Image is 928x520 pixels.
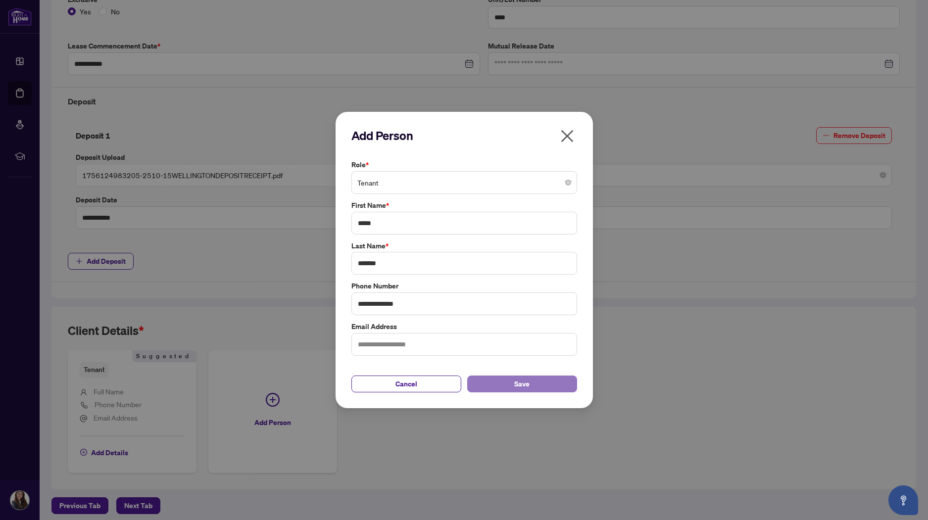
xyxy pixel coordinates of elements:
button: Open asap [888,485,918,515]
span: Cancel [395,376,417,392]
span: close [559,128,575,144]
label: Phone Number [351,281,577,291]
h2: Add Person [351,128,577,143]
label: Role [351,159,577,170]
label: Last Name [351,240,577,251]
span: Save [514,376,530,392]
span: Tenant [357,173,571,192]
button: Cancel [351,376,461,392]
label: Email Address [351,321,577,332]
span: close-circle [565,180,571,186]
label: First Name [351,200,577,211]
button: Save [467,376,577,392]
